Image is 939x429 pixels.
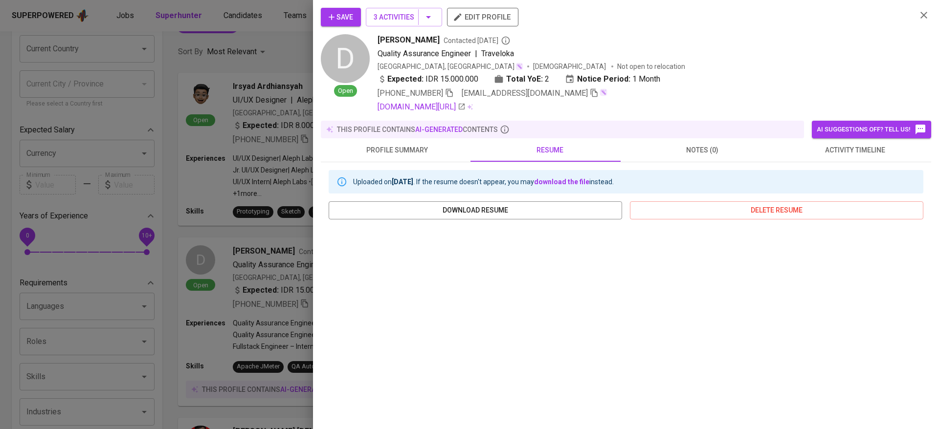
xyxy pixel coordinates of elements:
b: Notice Period: [577,73,630,85]
span: | [475,48,477,60]
button: 3 Activities [366,8,442,26]
span: Save [329,11,353,23]
a: [DOMAIN_NAME][URL] [378,101,466,113]
span: profile summary [327,144,468,156]
span: 3 Activities [374,11,434,23]
button: edit profile [447,8,518,26]
a: edit profile [447,13,518,21]
span: AI-generated [415,126,463,133]
img: magic_wand.svg [515,63,523,70]
p: Not open to relocation [617,62,685,71]
span: [EMAIL_ADDRESS][DOMAIN_NAME] [462,88,588,98]
p: this profile contains contents [337,125,498,134]
a: download the file [534,178,589,186]
span: Traveloka [481,49,514,58]
span: Contacted [DATE] [444,36,511,45]
span: activity timeline [784,144,925,156]
b: Total YoE: [506,73,543,85]
div: D [321,34,370,83]
b: [DATE] [392,178,413,186]
div: Uploaded on . If the resume doesn't appear, you may instead. [353,173,614,191]
div: IDR 15.000.000 [378,73,478,85]
button: AI suggestions off? Tell us! [812,121,931,138]
div: 1 Month [565,73,660,85]
span: 2 [545,73,549,85]
span: edit profile [455,11,511,23]
span: resume [479,144,620,156]
img: magic_wand.svg [600,88,607,96]
span: download resume [336,204,614,216]
span: AI suggestions off? Tell us! [817,124,926,135]
span: [DEMOGRAPHIC_DATA] [533,62,607,71]
b: Expected: [387,73,424,85]
span: [PERSON_NAME] [378,34,440,46]
button: delete resume [630,201,923,219]
span: [PHONE_NUMBER] [378,88,443,98]
div: [GEOGRAPHIC_DATA], [GEOGRAPHIC_DATA] [378,62,523,71]
svg: By Batam recruiter [501,36,511,45]
span: Open [334,86,357,96]
span: Quality Assurance Engineer [378,49,471,58]
button: Save [321,8,361,26]
button: download resume [329,201,622,219]
span: notes (0) [632,144,773,156]
span: delete resume [638,204,916,216]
